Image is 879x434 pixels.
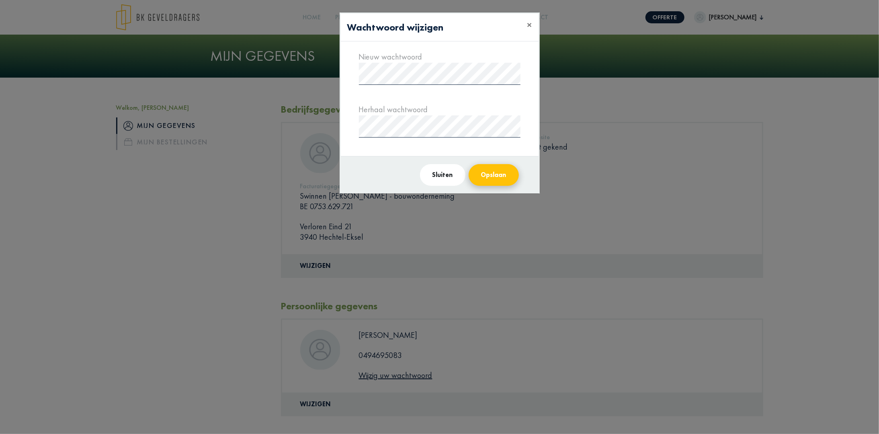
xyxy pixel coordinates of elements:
h4: Wachtwoord wijzigen [347,20,444,35]
label: Herhaal wachtwoord [359,104,428,115]
button: Opslaan [469,164,519,186]
button: Sluiten [420,164,465,186]
button: Close [521,14,539,36]
span: × [527,19,532,31]
label: Nieuw wachtwoord [359,51,422,62]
